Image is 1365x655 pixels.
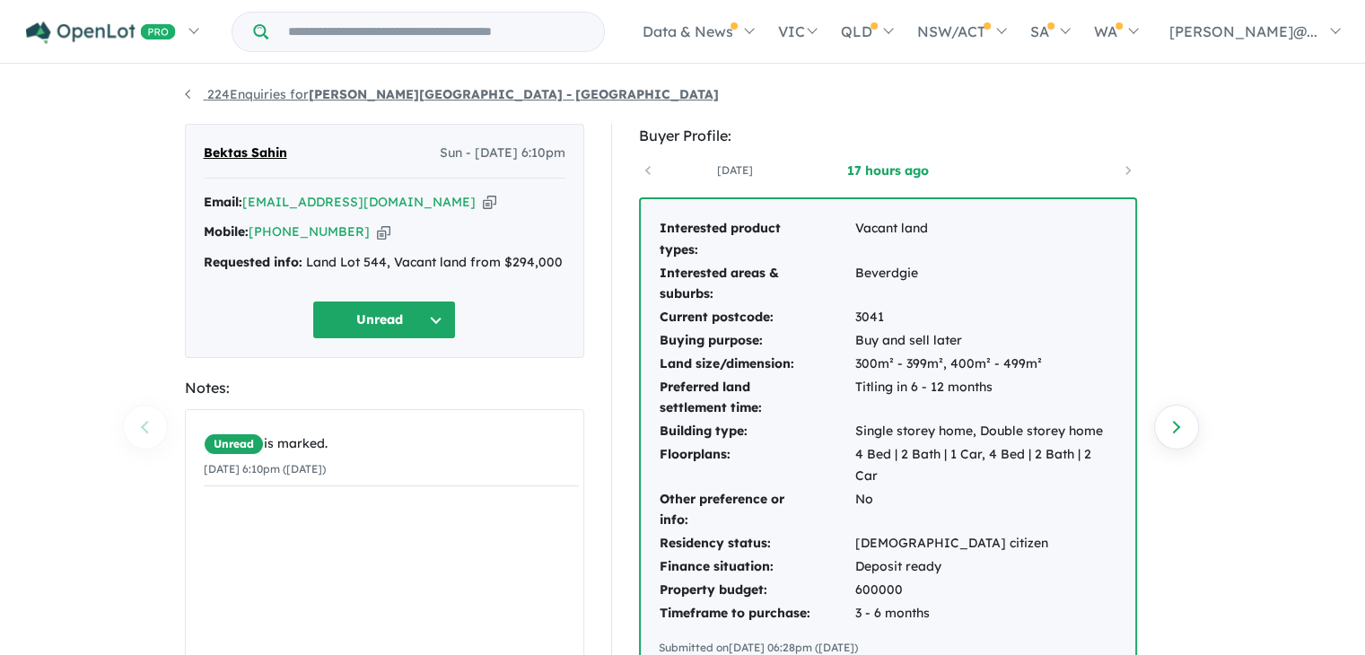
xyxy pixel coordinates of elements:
[659,420,854,443] td: Building type:
[659,602,854,625] td: Timeframe to purchase:
[659,329,854,353] td: Buying purpose:
[854,262,1117,307] td: Beverdgie
[659,579,854,602] td: Property budget:
[659,488,854,533] td: Other preference or info:
[204,433,579,455] div: is marked.
[659,162,811,179] a: [DATE]
[854,353,1117,376] td: 300m² - 399m², 400m² - 499m²
[854,532,1117,555] td: [DEMOGRAPHIC_DATA] citizen
[1169,22,1317,40] span: [PERSON_NAME]@...
[854,376,1117,421] td: Titling in 6 - 12 months
[185,376,584,400] div: Notes:
[26,22,176,44] img: Openlot PRO Logo White
[204,254,302,270] strong: Requested info:
[242,194,476,210] a: [EMAIL_ADDRESS][DOMAIN_NAME]
[659,443,854,488] td: Floorplans:
[659,306,854,329] td: Current postcode:
[309,86,719,102] strong: [PERSON_NAME][GEOGRAPHIC_DATA] - [GEOGRAPHIC_DATA]
[639,124,1137,148] div: Buyer Profile:
[377,223,390,241] button: Copy
[204,252,565,274] div: Land Lot 544, Vacant land from $294,000
[659,262,854,307] td: Interested areas & suburbs:
[204,194,242,210] strong: Email:
[204,433,264,455] span: Unread
[204,143,287,164] span: Bektas Sahin
[854,420,1117,443] td: Single storey home, Double storey home
[185,84,1181,106] nav: breadcrumb
[854,602,1117,625] td: 3 - 6 months
[185,86,719,102] a: 224Enquiries for[PERSON_NAME][GEOGRAPHIC_DATA] - [GEOGRAPHIC_DATA]
[854,488,1117,533] td: No
[659,532,854,555] td: Residency status:
[854,443,1117,488] td: 4 Bed | 2 Bath | 1 Car, 4 Bed | 2 Bath | 2 Car
[272,13,600,51] input: Try estate name, suburb, builder or developer
[659,217,854,262] td: Interested product types:
[811,162,964,179] a: 17 hours ago
[854,217,1117,262] td: Vacant land
[204,462,326,476] small: [DATE] 6:10pm ([DATE])
[854,555,1117,579] td: Deposit ready
[659,376,854,421] td: Preferred land settlement time:
[440,143,565,164] span: Sun - [DATE] 6:10pm
[659,353,854,376] td: Land size/dimension:
[249,223,370,240] a: [PHONE_NUMBER]
[854,579,1117,602] td: 600000
[312,301,456,339] button: Unread
[659,555,854,579] td: Finance situation:
[204,223,249,240] strong: Mobile:
[854,329,1117,353] td: Buy and sell later
[854,306,1117,329] td: 3041
[483,193,496,212] button: Copy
